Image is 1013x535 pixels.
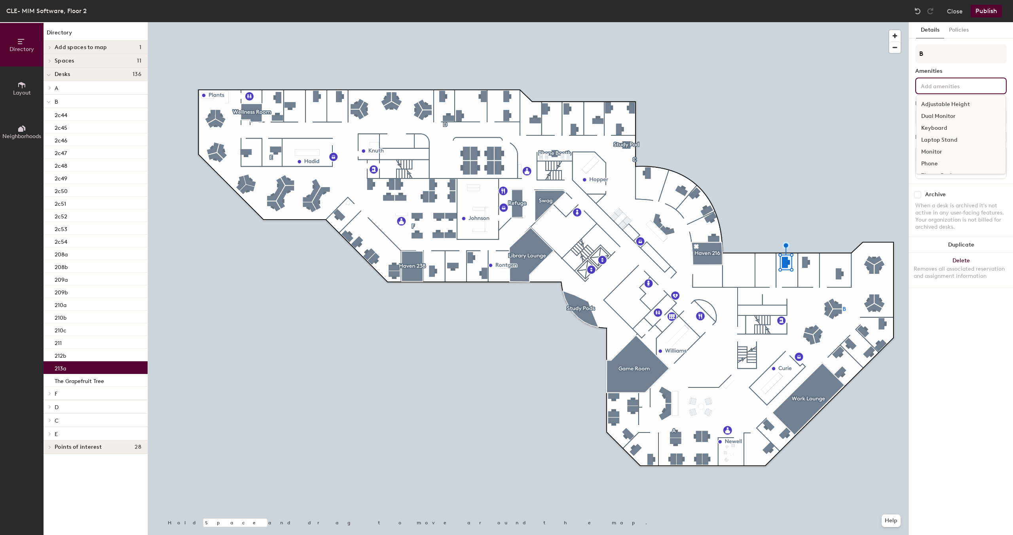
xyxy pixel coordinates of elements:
div: Dual Monitor [916,110,1005,122]
p: 210c [55,325,66,334]
span: 136 [133,71,141,78]
p: 2c45 [55,122,67,131]
p: 210b [55,312,66,321]
input: Add amenities [919,81,990,90]
div: Desk Type [915,101,1007,107]
button: Duplicate [909,237,1013,253]
span: C [55,417,59,424]
div: Amenities [915,68,1007,74]
span: Desks [55,71,70,78]
span: B [55,99,58,105]
div: When a desk is archived it's not active in any user-facing features. Your organization is not bil... [915,202,1007,231]
p: 2c52 [55,211,67,220]
p: 2c51 [55,198,66,207]
span: 1 [139,44,141,51]
span: 11 [137,58,141,64]
p: 2c47 [55,148,67,157]
p: 2c48 [55,160,67,169]
p: 208b [55,262,68,271]
p: 2c44 [55,110,67,119]
p: 208a [55,249,68,258]
span: Layout [13,89,31,96]
div: Removes all associated reservation and assignment information [914,266,1008,280]
span: Points of interest [55,444,102,450]
button: Publish [971,5,1002,17]
span: Neighborhoods [2,133,41,140]
span: Directory [9,46,34,53]
span: D [55,404,59,411]
button: Details [916,22,944,38]
div: Theme Desk [916,170,1005,182]
span: Add spaces to map [55,44,107,51]
p: 211 [55,338,62,347]
span: Spaces [55,58,74,64]
button: Help [882,514,901,527]
div: Desks [915,134,930,140]
p: 2c54 [55,236,67,245]
p: 2c46 [55,135,67,144]
div: Phone [916,158,1005,170]
div: Adjustable Height [916,99,1005,110]
p: The Grapefruit Tree [55,376,104,385]
p: 209b [55,287,68,296]
button: Close [947,5,963,17]
span: F [55,391,57,397]
div: Monitor [916,146,1005,158]
div: Archive [925,192,946,198]
span: A [55,85,58,92]
span: 28 [135,444,141,450]
p: 209a [55,274,68,283]
p: 212b [55,350,66,359]
div: CLE- MIM Software, Floor 2 [6,6,87,16]
p: 2c53 [55,224,67,233]
button: DeleteRemoves all associated reservation and assignment information [909,253,1013,288]
button: Assigned [915,110,1007,124]
p: 2c49 [55,173,67,182]
p: 210a [55,300,66,309]
h1: Directory [44,28,148,41]
button: Policies [944,22,973,38]
div: Laptop Stand [916,134,1005,146]
p: 2c50 [55,186,68,195]
span: E [55,431,58,438]
img: Undo [914,7,922,15]
img: Redo [926,7,934,15]
p: 213a [55,363,66,372]
div: Keyboard [916,122,1005,134]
